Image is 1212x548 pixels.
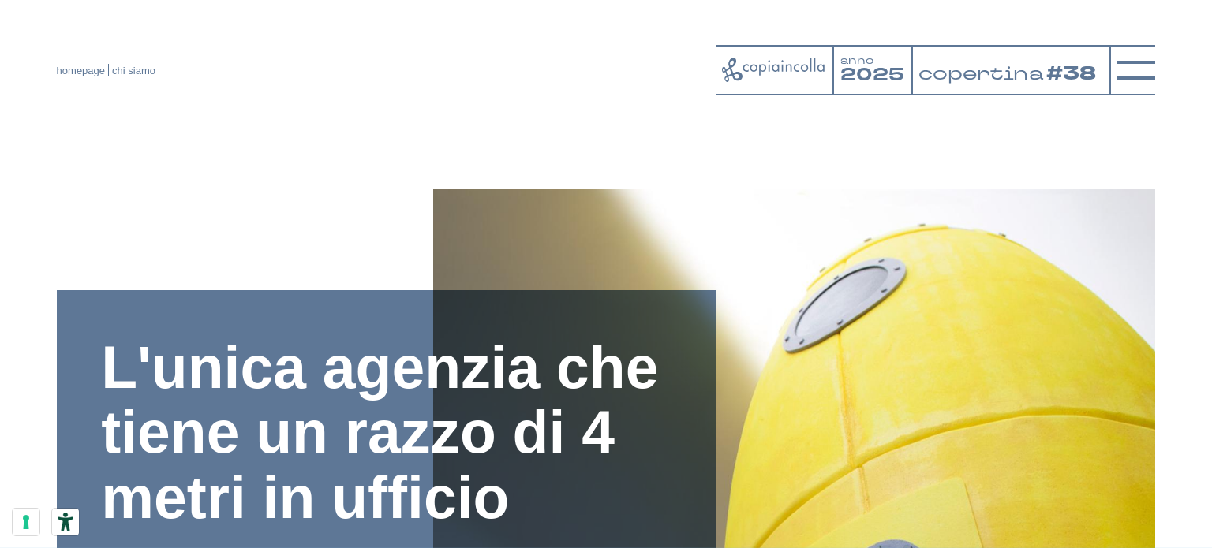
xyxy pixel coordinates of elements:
a: homepage [57,65,105,76]
h1: L'unica agenzia che tiene un razzo di 4 metri in ufficio [101,335,671,531]
tspan: #38 [1051,60,1103,88]
button: Strumenti di accessibilità [52,509,79,535]
span: chi siamo [112,65,155,76]
tspan: anno [840,54,873,67]
tspan: copertina [918,60,1048,85]
tspan: 2025 [840,63,904,88]
button: Le tue preferenze relative al consenso per le tecnologie di tracciamento [13,509,39,535]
